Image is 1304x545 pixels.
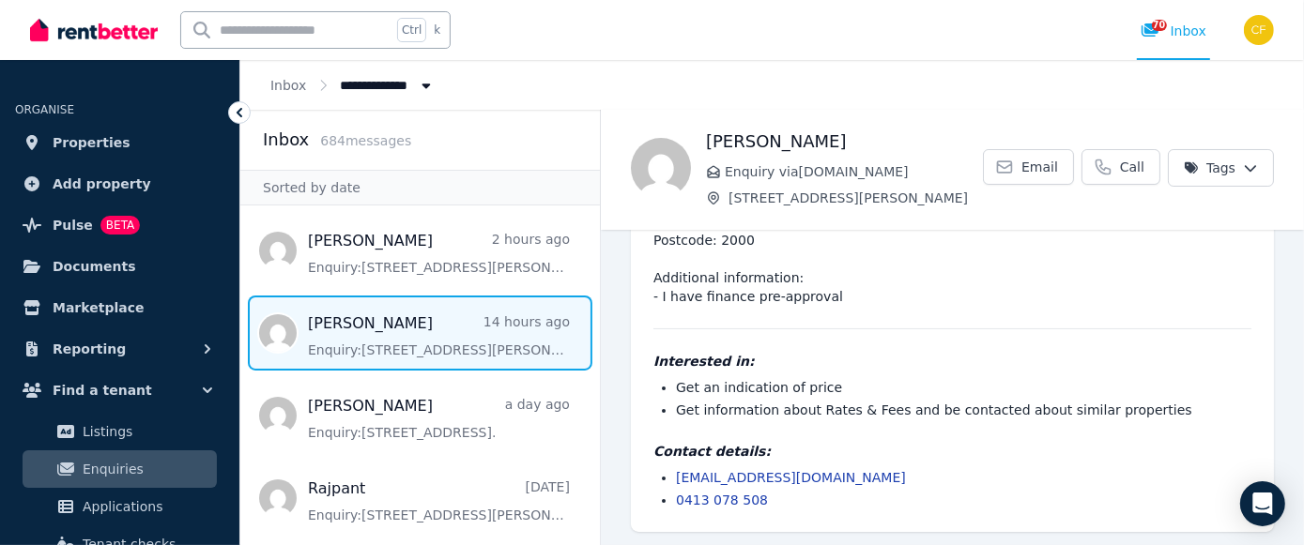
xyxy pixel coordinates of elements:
[308,312,570,359] a: [PERSON_NAME]14 hours agoEnquiry:[STREET_ADDRESS][PERSON_NAME].
[320,133,411,148] span: 684 message s
[653,352,1251,371] h4: Interested in:
[676,470,906,485] a: [EMAIL_ADDRESS][DOMAIN_NAME]
[631,138,691,198] img: Tajinder
[23,488,217,525] a: Applications
[15,165,224,203] a: Add property
[53,296,144,319] span: Marketplace
[53,173,151,195] span: Add property
[53,255,136,278] span: Documents
[1244,15,1274,45] img: Christos Fassoulidis
[53,131,130,154] span: Properties
[676,378,1251,397] li: Get an indication of price
[729,189,983,207] span: [STREET_ADDRESS][PERSON_NAME]
[653,442,1251,461] h4: Contact details:
[1141,22,1206,40] div: Inbox
[676,401,1251,419] li: Get information about Rates & Fees and be contacted about similar properties
[1168,149,1274,187] button: Tags
[83,458,209,480] span: Enquiries
[397,18,426,42] span: Ctrl
[1184,159,1235,177] span: Tags
[23,450,217,488] a: Enquiries
[1152,20,1167,31] span: 70
[15,330,224,368] button: Reporting
[83,495,209,518] span: Applications
[706,129,983,155] h1: [PERSON_NAME]
[15,248,224,285] a: Documents
[434,23,440,38] span: k
[15,371,224,409] button: Find a tenant
[263,127,309,153] h2: Inbox
[983,149,1074,185] a: Email
[23,413,217,450] a: Listings
[308,230,570,277] a: [PERSON_NAME]2 hours agoEnquiry:[STREET_ADDRESS][PERSON_NAME].
[240,60,466,110] nav: Breadcrumb
[15,289,224,326] a: Marketplace
[100,216,140,235] span: BETA
[653,193,1251,306] pre: Please email me more details. Thank you. Postcode: 2000 Additional information: - I have finance ...
[83,420,209,443] span: Listings
[308,477,570,524] a: Rajpant[DATE]Enquiry:[STREET_ADDRESS][PERSON_NAME].
[1021,158,1058,176] span: Email
[676,492,768,507] a: 0413 078 508
[1082,149,1160,185] a: Call
[15,103,74,116] span: ORGANISE
[15,206,224,244] a: PulseBETA
[308,395,570,442] a: [PERSON_NAME]a day agoEnquiry:[STREET_ADDRESS].
[1240,481,1285,526] div: Open Intercom Messenger
[53,379,152,401] span: Find a tenant
[53,214,93,236] span: Pulse
[270,78,306,93] a: Inbox
[15,124,224,161] a: Properties
[725,162,983,181] span: Enquiry via [DOMAIN_NAME]
[1120,158,1144,176] span: Call
[30,16,158,44] img: RentBetter
[240,170,600,205] div: Sorted by date
[53,338,126,360] span: Reporting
